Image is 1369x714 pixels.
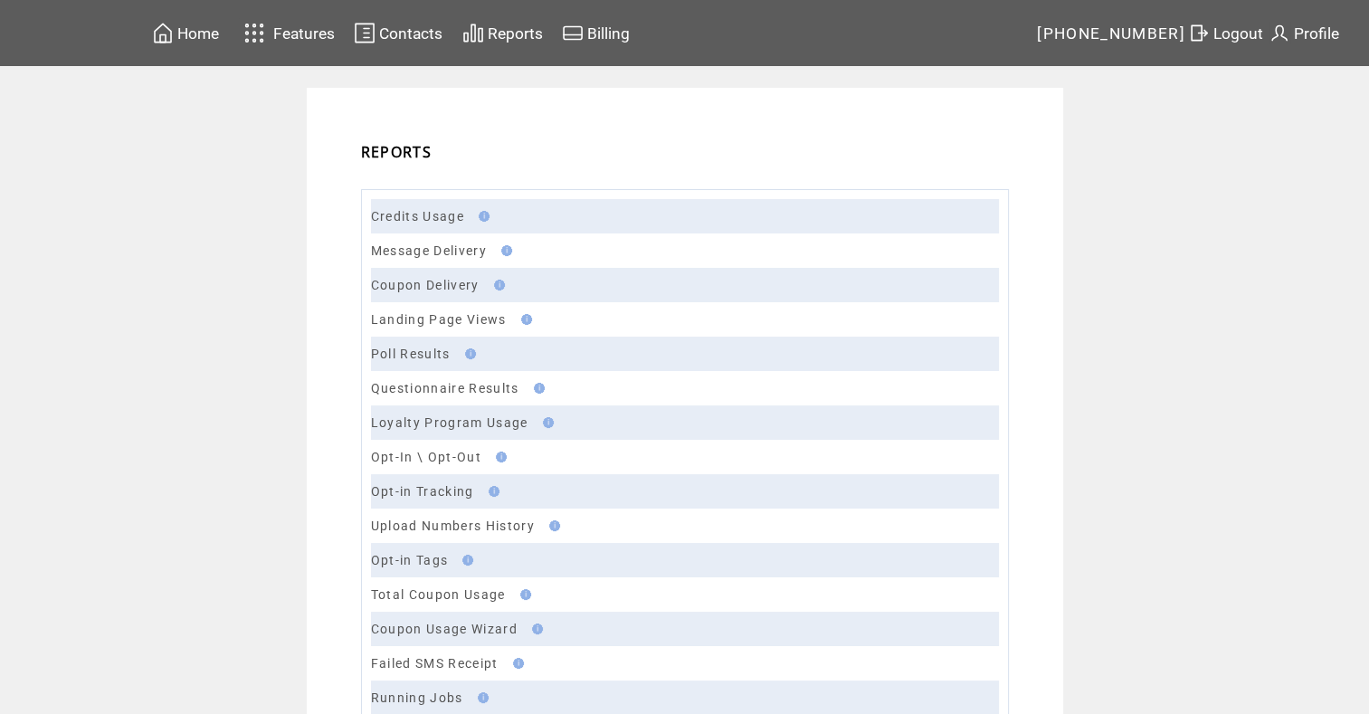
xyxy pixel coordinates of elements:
[1037,24,1185,43] span: [PHONE_NUMBER]
[361,142,432,162] span: REPORTS
[371,484,474,499] a: Opt-in Tracking
[1266,19,1342,47] a: Profile
[371,587,506,602] a: Total Coupon Usage
[371,278,480,292] a: Coupon Delivery
[371,553,449,567] a: Opt-in Tags
[544,520,560,531] img: help.gif
[1213,24,1263,43] span: Logout
[371,347,451,361] a: Poll Results
[473,211,490,222] img: help.gif
[483,486,499,497] img: help.gif
[528,383,545,394] img: help.gif
[462,22,484,44] img: chart.svg
[149,19,222,47] a: Home
[379,24,442,43] span: Contacts
[371,450,481,464] a: Opt-In \ Opt-Out
[1294,24,1339,43] span: Profile
[354,22,376,44] img: contacts.svg
[516,314,532,325] img: help.gif
[508,658,524,669] img: help.gif
[371,381,519,395] a: Questionnaire Results
[371,622,518,636] a: Coupon Usage Wizard
[1269,22,1290,44] img: profile.svg
[457,555,473,566] img: help.gif
[460,19,546,47] a: Reports
[236,15,338,51] a: Features
[371,312,507,327] a: Landing Page Views
[515,589,531,600] img: help.gif
[527,624,543,634] img: help.gif
[490,452,507,462] img: help.gif
[371,690,463,705] a: Running Jobs
[1188,22,1210,44] img: exit.svg
[273,24,335,43] span: Features
[1185,19,1266,47] a: Logout
[177,24,219,43] span: Home
[371,209,464,224] a: Credits Usage
[489,280,505,290] img: help.gif
[472,692,489,703] img: help.gif
[460,348,476,359] img: help.gif
[562,22,584,44] img: creidtcard.svg
[152,22,174,44] img: home.svg
[371,415,528,430] a: Loyalty Program Usage
[371,519,535,533] a: Upload Numbers History
[537,417,554,428] img: help.gif
[488,24,543,43] span: Reports
[371,656,499,671] a: Failed SMS Receipt
[559,19,632,47] a: Billing
[587,24,630,43] span: Billing
[351,19,445,47] a: Contacts
[496,245,512,256] img: help.gif
[239,18,271,48] img: features.svg
[371,243,487,258] a: Message Delivery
